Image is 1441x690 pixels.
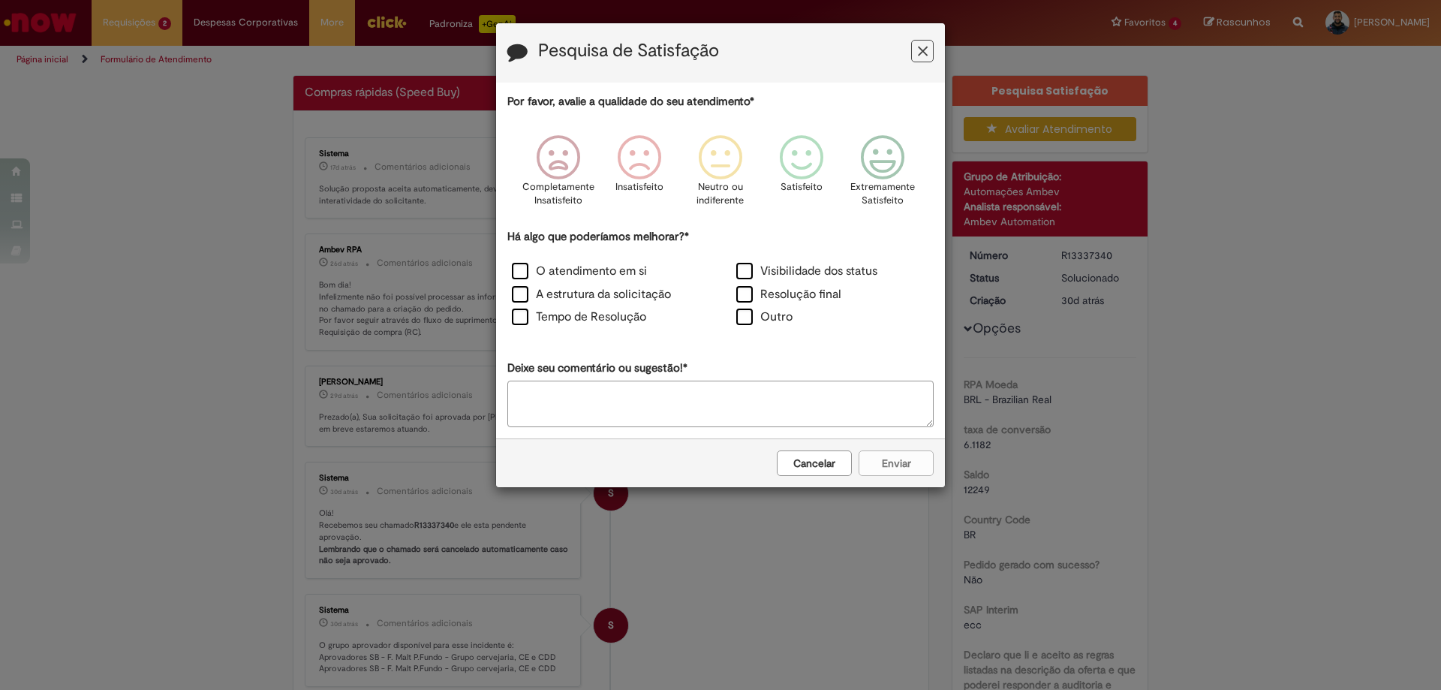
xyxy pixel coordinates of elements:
[844,124,921,227] div: Extremamente Satisfeito
[682,124,759,227] div: Neutro ou indiferente
[850,180,915,208] p: Extremamente Satisfeito
[693,180,748,208] p: Neutro ou indiferente
[507,94,754,110] label: Por favor, avalie a qualidade do seu atendimento*
[522,180,594,208] p: Completamente Insatisfeito
[615,180,663,194] p: Insatisfeito
[781,180,823,194] p: Satisfeito
[736,263,877,280] label: Visibilidade dos status
[519,124,596,227] div: Completamente Insatisfeito
[736,286,841,303] label: Resolução final
[512,263,647,280] label: O atendimento em si
[512,309,646,326] label: Tempo de Resolução
[507,229,934,330] div: Há algo que poderíamos melhorar?*
[736,309,793,326] label: Outro
[507,360,687,376] label: Deixe seu comentário ou sugestão!*
[763,124,840,227] div: Satisfeito
[538,41,719,61] label: Pesquisa de Satisfação
[777,450,852,476] button: Cancelar
[601,124,678,227] div: Insatisfeito
[512,286,671,303] label: A estrutura da solicitação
